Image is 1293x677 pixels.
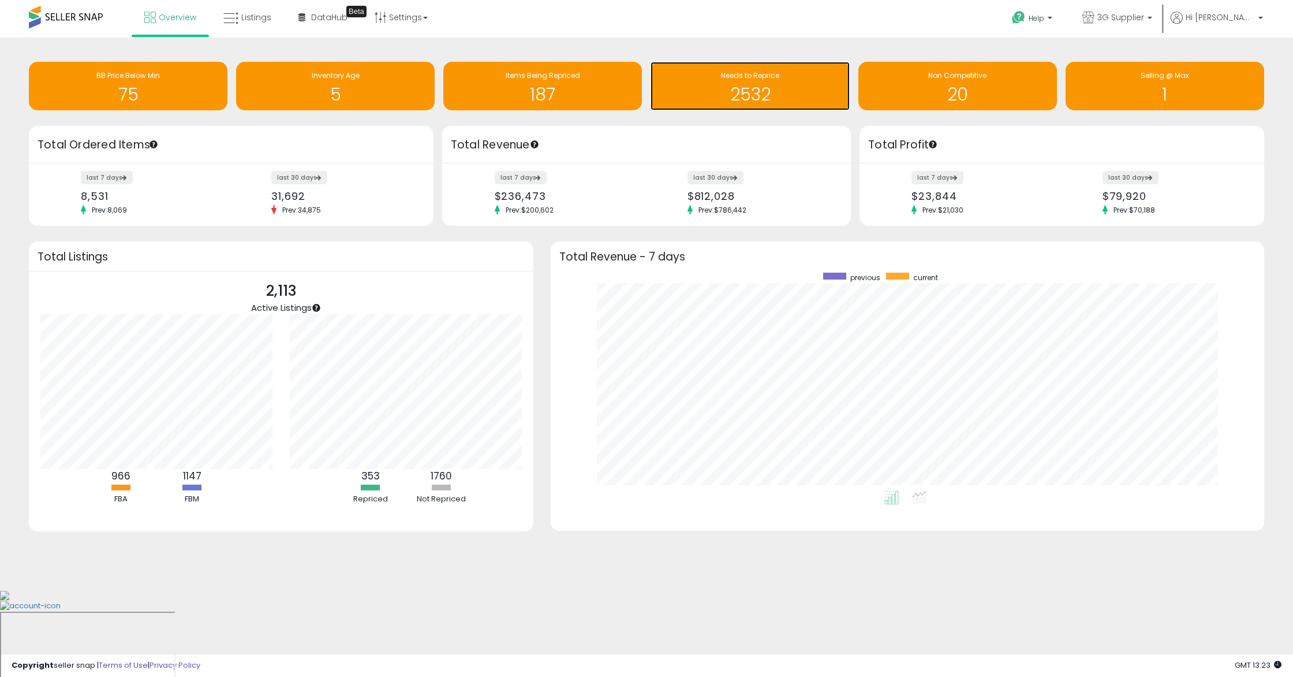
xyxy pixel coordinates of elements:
span: Non Competitive [928,70,986,80]
span: DataHub [311,12,347,23]
div: 31,692 [271,190,413,202]
span: Items Being Repriced [506,70,580,80]
span: Prev: $200,602 [500,205,559,215]
a: Hi [PERSON_NAME] [1171,12,1263,38]
div: Repriced [336,494,405,505]
span: Inventory Age [312,70,360,80]
div: Not Repriced [407,494,476,505]
a: Inventory Age 5 [236,62,435,110]
span: Listings [241,12,271,23]
span: previous [850,273,880,282]
div: $812,028 [687,190,831,202]
b: 353 [361,469,380,483]
h3: Total Listings [38,252,525,261]
label: last 7 days [81,171,133,184]
label: last 30 days [271,171,327,184]
span: BB Price Below Min [96,70,160,80]
span: 3G Supplier [1097,12,1144,23]
b: 1147 [183,469,201,483]
span: Prev: $70,188 [1108,205,1161,215]
h1: 2532 [656,85,843,104]
h3: Total Profit [868,137,1255,153]
h3: Total Revenue [451,137,842,153]
div: $23,844 [911,190,1053,202]
a: Non Competitive 20 [858,62,1057,110]
div: FBA [87,494,156,505]
label: last 7 days [495,171,547,184]
span: Overview [159,12,196,23]
a: Selling @ Max 1 [1066,62,1264,110]
a: Items Being Repriced 187 [443,62,642,110]
div: FBM [158,494,227,505]
div: $79,920 [1103,190,1244,202]
div: $236,473 [495,190,638,202]
h1: 20 [864,85,1051,104]
label: last 7 days [911,171,963,184]
div: Tooltip anchor [346,6,367,17]
span: Prev: 8,069 [86,205,133,215]
a: BB Price Below Min 75 [29,62,227,110]
div: 8,531 [81,190,222,202]
h1: 75 [35,85,222,104]
span: Prev: 34,875 [276,205,327,215]
span: Hi [PERSON_NAME] [1186,12,1255,23]
label: last 30 days [1103,171,1159,184]
span: Active Listings [251,302,312,314]
a: Needs to Reprice 2532 [651,62,849,110]
label: last 30 days [687,171,743,184]
h1: 187 [449,85,636,104]
span: current [913,273,938,282]
a: Help [1003,2,1064,38]
h3: Total Revenue - 7 days [559,252,1255,261]
div: Tooltip anchor [529,139,540,150]
div: Tooltip anchor [928,139,938,150]
div: Tooltip anchor [148,139,159,150]
h3: Total Ordered Items [38,137,425,153]
h1: 1 [1071,85,1258,104]
div: Tooltip anchor [311,303,322,313]
span: Prev: $786,442 [693,205,752,215]
h1: 5 [242,85,429,104]
span: Needs to Reprice [721,70,779,80]
span: Prev: $21,030 [917,205,969,215]
span: Selling @ Max [1141,70,1189,80]
b: 966 [111,469,130,483]
i: Get Help [1011,10,1026,25]
span: Help [1029,13,1044,23]
b: 1760 [431,469,452,483]
p: 2,113 [251,280,312,302]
